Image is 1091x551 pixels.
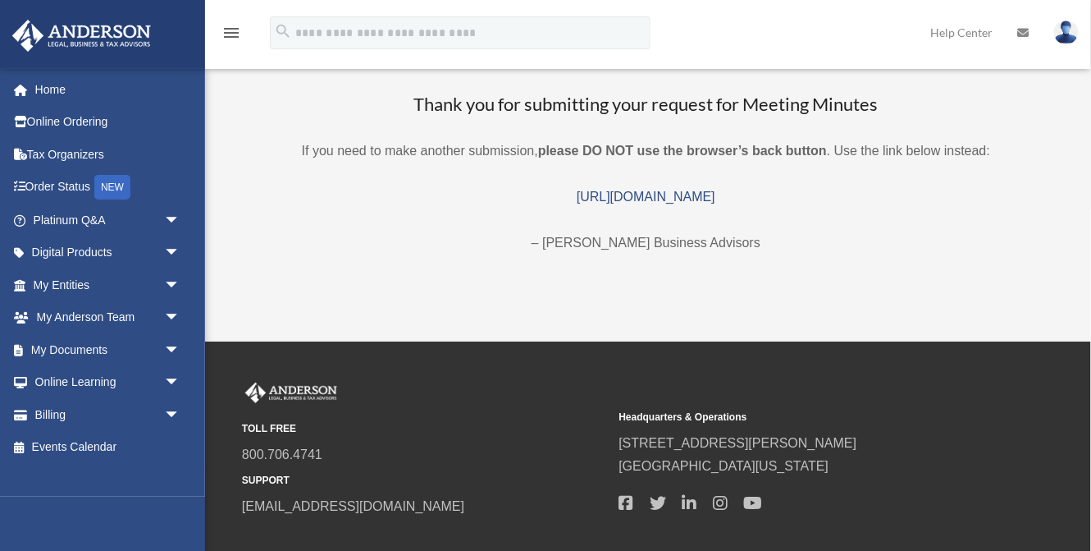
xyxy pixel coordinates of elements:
div: NEW [94,175,130,200]
span: arrow_drop_down [164,333,197,367]
a: My Entitiesarrow_drop_down [11,269,205,301]
a: Order StatusNEW [11,171,205,204]
a: Online Ordering [11,106,205,139]
p: If you need to make another submission, . Use the link below instead: [221,140,1070,163]
i: search [274,22,292,40]
h3: Thank you for submitting your request for Meeting Minutes [221,92,1070,117]
a: Events Calendar [11,431,205,464]
p: – [PERSON_NAME] Business Advisors [221,232,1070,255]
small: Headquarters & Operations [619,409,985,426]
span: arrow_drop_down [164,398,197,432]
img: Anderson Advisors Platinum Portal [7,20,156,52]
a: [GEOGRAPHIC_DATA][US_STATE] [619,459,829,473]
a: menu [221,29,241,43]
span: arrow_drop_down [164,301,197,335]
b: please DO NOT use the browser’s back button [538,144,827,158]
small: TOLL FREE [242,420,608,438]
a: [STREET_ADDRESS][PERSON_NAME] [619,436,857,450]
a: Platinum Q&Aarrow_drop_down [11,204,205,236]
img: User Pic [1054,21,1079,44]
img: Anderson Advisors Platinum Portal [242,383,340,404]
span: arrow_drop_down [164,366,197,400]
span: arrow_drop_down [164,236,197,270]
a: Digital Productsarrow_drop_down [11,236,205,269]
a: My Anderson Teamarrow_drop_down [11,301,205,334]
a: [URL][DOMAIN_NAME] [577,190,715,204]
a: My Documentsarrow_drop_down [11,333,205,366]
i: menu [221,23,241,43]
a: Online Learningarrow_drop_down [11,366,205,399]
span: arrow_drop_down [164,269,197,302]
small: SUPPORT [242,472,608,489]
a: 800.706.4741 [242,448,322,461]
a: Tax Organizers [11,138,205,171]
span: arrow_drop_down [164,204,197,237]
a: [EMAIL_ADDRESS][DOMAIN_NAME] [242,499,464,513]
a: Billingarrow_drop_down [11,398,205,431]
a: Home [11,73,205,106]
